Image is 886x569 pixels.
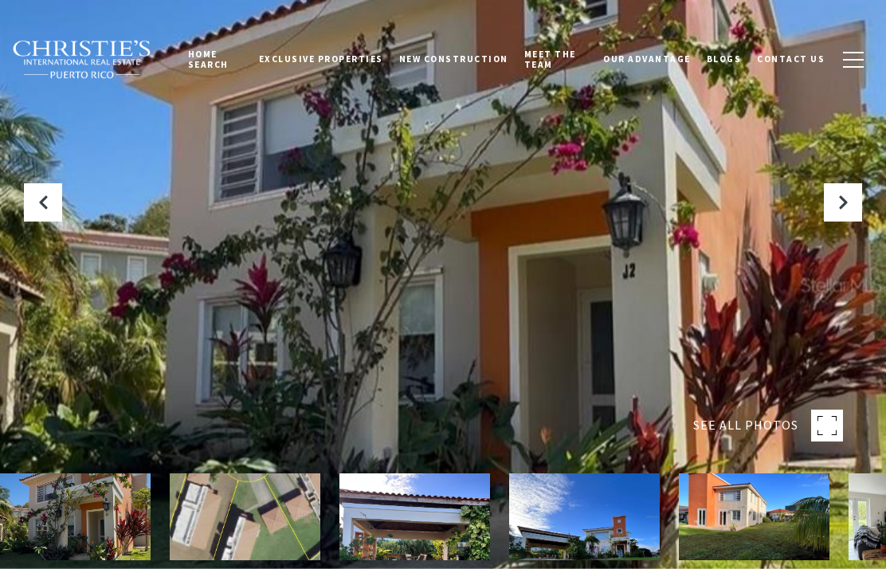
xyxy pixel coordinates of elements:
[391,39,516,79] a: New Construction
[170,473,320,560] img: Sunrise PALMAS DEL MAR J2
[679,473,829,560] img: Sunrise PALMAS DEL MAR J2
[693,415,798,436] span: SEE ALL PHOTOS
[516,34,595,84] a: Meet the Team
[699,39,750,79] a: Blogs
[603,53,691,65] span: Our Advantage
[12,40,152,79] img: Christie's International Real Estate black text logo
[180,34,251,84] a: Home Search
[509,473,660,560] img: Sunrise PALMAS DEL MAR J2
[251,39,391,79] a: Exclusive Properties
[339,473,490,560] img: Sunrise PALMAS DEL MAR J2
[757,53,825,65] span: Contact Us
[259,53,383,65] span: Exclusive Properties
[595,39,699,79] a: Our Advantage
[399,53,508,65] span: New Construction
[707,53,742,65] span: Blogs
